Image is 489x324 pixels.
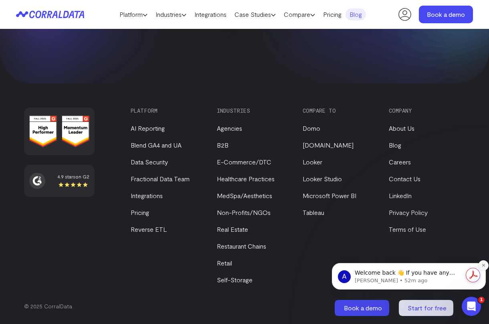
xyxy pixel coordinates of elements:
a: Real Estate [217,225,248,233]
h3: Compare to [303,107,379,114]
a: Terms of Use [389,225,426,233]
a: Tableau [303,209,324,216]
a: Pricing [131,209,149,216]
a: Blog [389,141,401,149]
h3: Company [389,107,465,114]
a: Privacy Policy [389,209,428,216]
a: [DOMAIN_NAME] [303,141,354,149]
a: Self-Storage [217,276,253,283]
a: Case Studies [230,8,280,20]
span: on G2 [75,174,89,179]
a: Microsoft Power BI [303,192,356,199]
a: Book a demo [419,6,473,23]
span: Start for free [408,304,447,312]
a: Restaurant Chains [217,242,266,250]
h3: Industries [217,107,293,114]
a: Integrations [131,192,163,199]
a: Reverse ETL [131,225,167,233]
a: Looker [303,158,322,166]
h3: Platform [131,107,207,114]
a: Book a demo [335,300,391,316]
a: Healthcare Practices [217,175,275,182]
a: Data Security [131,158,168,166]
span: 1 [478,297,485,303]
a: Non-Profits/NGOs [217,209,271,216]
div: 4.9 stars [57,173,89,180]
a: B2B [217,141,228,149]
a: Platform [115,8,152,20]
a: LinkedIn [389,192,412,199]
a: Industries [152,8,190,20]
a: Retail [217,259,232,267]
a: Pricing [319,8,346,20]
a: Careers [389,158,411,166]
a: AI Reporting [131,124,165,132]
a: MedSpa/Aesthetics [217,192,272,199]
a: 4.9 starson G2 [29,173,89,189]
a: Domo [303,124,320,132]
a: Blend GA4 and UA [131,141,182,149]
a: Blog [346,8,366,20]
a: Looker Studio [303,175,342,182]
a: Compare [280,8,319,20]
a: E-Commerce/DTC [217,158,271,166]
iframe: Intercom live chat [462,297,481,316]
a: Integrations [190,8,230,20]
iframe: Intercom notifications message [329,246,489,302]
a: Start for free [399,300,455,316]
a: Fractional Data Team [131,175,190,182]
p: © 2025 CorralData [24,302,465,310]
a: Agencies [217,124,242,132]
a: About Us [389,124,414,132]
a: Contact Us [389,175,420,182]
span: Book a demo [344,304,382,312]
